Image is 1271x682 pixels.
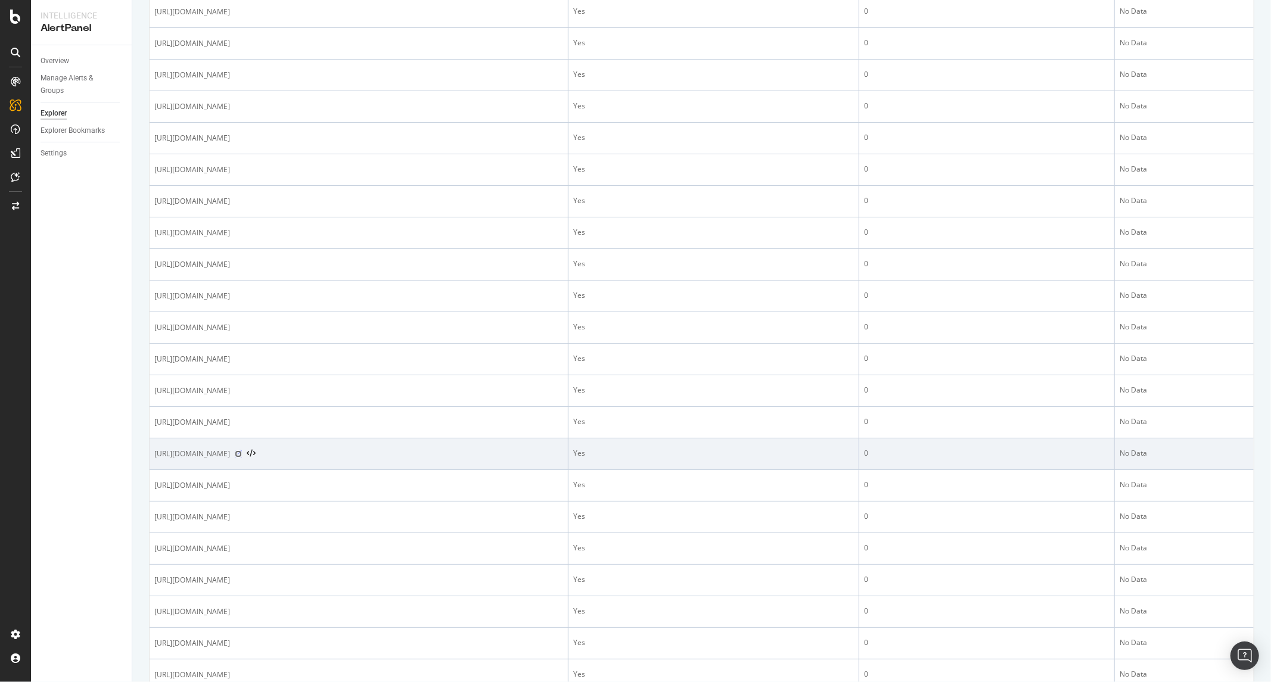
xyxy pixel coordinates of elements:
[573,448,854,459] div: Yes
[1120,511,1249,522] div: No Data
[864,669,1109,680] div: 0
[864,448,1109,459] div: 0
[154,448,230,460] span: [URL][DOMAIN_NAME]
[573,259,854,269] div: Yes
[41,10,122,21] div: Intelligence
[864,38,1109,48] div: 0
[41,72,112,97] div: Manage Alerts & Groups
[154,227,230,239] span: [URL][DOMAIN_NAME]
[1120,132,1249,143] div: No Data
[1120,38,1249,48] div: No Data
[573,38,854,48] div: Yes
[864,574,1109,585] div: 0
[154,637,230,649] span: [URL][DOMAIN_NAME]
[154,606,230,618] span: [URL][DOMAIN_NAME]
[154,164,230,176] span: [URL][DOMAIN_NAME]
[154,416,230,428] span: [URL][DOMAIN_NAME]
[864,353,1109,364] div: 0
[864,227,1109,238] div: 0
[41,124,123,137] a: Explorer Bookmarks
[573,101,854,111] div: Yes
[1120,637,1249,648] div: No Data
[864,6,1109,17] div: 0
[573,511,854,522] div: Yes
[1120,69,1249,80] div: No Data
[154,101,230,113] span: [URL][DOMAIN_NAME]
[864,69,1109,80] div: 0
[864,290,1109,301] div: 0
[1120,353,1249,364] div: No Data
[573,6,854,17] div: Yes
[1120,448,1249,459] div: No Data
[1120,6,1249,17] div: No Data
[247,450,256,458] button: View HTML Source
[154,132,230,144] span: [URL][DOMAIN_NAME]
[573,479,854,490] div: Yes
[1230,641,1259,670] div: Open Intercom Messenger
[864,416,1109,427] div: 0
[573,543,854,553] div: Yes
[41,55,123,67] a: Overview
[573,606,854,616] div: Yes
[573,164,854,175] div: Yes
[235,450,242,457] a: Visit Online Page
[1120,416,1249,427] div: No Data
[864,101,1109,111] div: 0
[154,69,230,81] span: [URL][DOMAIN_NAME]
[1120,543,1249,553] div: No Data
[573,669,854,680] div: Yes
[864,385,1109,396] div: 0
[864,259,1109,269] div: 0
[154,6,230,18] span: [URL][DOMAIN_NAME]
[154,479,230,491] span: [URL][DOMAIN_NAME]
[1120,669,1249,680] div: No Data
[154,574,230,586] span: [URL][DOMAIN_NAME]
[1120,290,1249,301] div: No Data
[1120,574,1249,585] div: No Data
[573,637,854,648] div: Yes
[1120,479,1249,490] div: No Data
[41,147,67,160] div: Settings
[864,606,1109,616] div: 0
[573,322,854,332] div: Yes
[154,543,230,555] span: [URL][DOMAIN_NAME]
[573,227,854,238] div: Yes
[41,107,123,120] a: Explorer
[864,132,1109,143] div: 0
[573,574,854,585] div: Yes
[1120,101,1249,111] div: No Data
[41,107,67,120] div: Explorer
[41,21,122,35] div: AlertPanel
[154,290,230,302] span: [URL][DOMAIN_NAME]
[864,637,1109,648] div: 0
[1120,164,1249,175] div: No Data
[41,72,123,97] a: Manage Alerts & Groups
[41,124,105,137] div: Explorer Bookmarks
[154,385,230,397] span: [URL][DOMAIN_NAME]
[573,290,854,301] div: Yes
[1120,227,1249,238] div: No Data
[864,543,1109,553] div: 0
[864,511,1109,522] div: 0
[864,195,1109,206] div: 0
[154,259,230,270] span: [URL][DOMAIN_NAME]
[154,353,230,365] span: [URL][DOMAIN_NAME]
[573,132,854,143] div: Yes
[864,164,1109,175] div: 0
[41,55,69,67] div: Overview
[1120,259,1249,269] div: No Data
[573,353,854,364] div: Yes
[41,147,123,160] a: Settings
[154,322,230,334] span: [URL][DOMAIN_NAME]
[154,511,230,523] span: [URL][DOMAIN_NAME]
[1120,195,1249,206] div: No Data
[573,416,854,427] div: Yes
[864,479,1109,490] div: 0
[154,38,230,49] span: [URL][DOMAIN_NAME]
[154,195,230,207] span: [URL][DOMAIN_NAME]
[1120,385,1249,396] div: No Data
[573,385,854,396] div: Yes
[573,195,854,206] div: Yes
[1120,606,1249,616] div: No Data
[864,322,1109,332] div: 0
